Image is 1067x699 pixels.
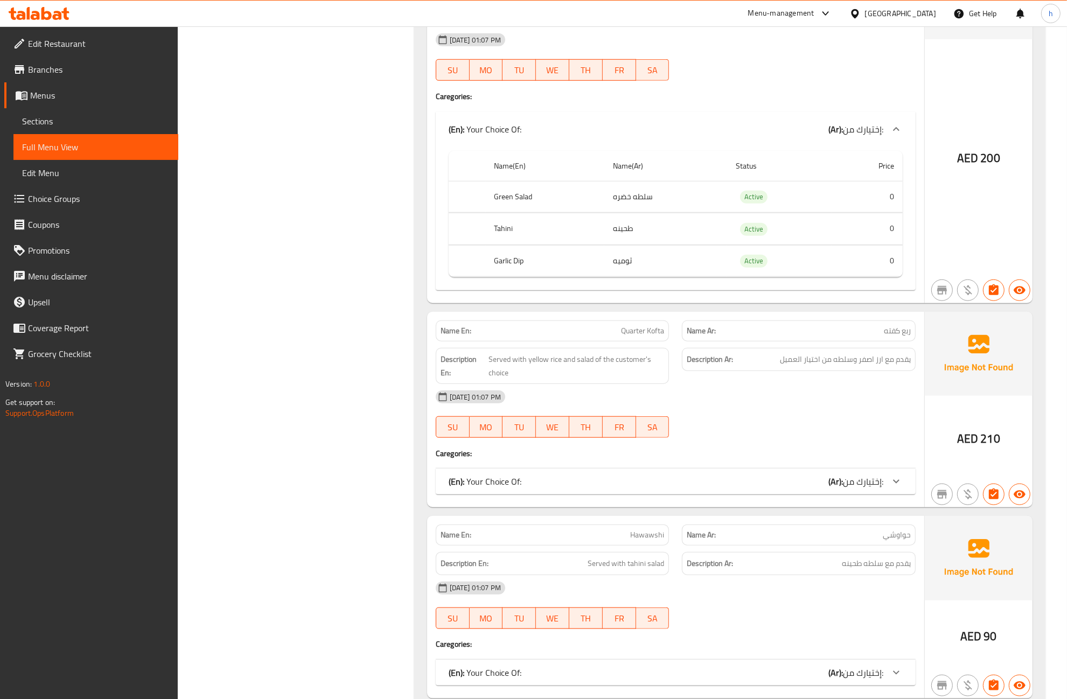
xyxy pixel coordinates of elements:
a: Promotions [4,237,178,263]
strong: Description En: [441,557,489,570]
button: SA [636,416,670,438]
span: [DATE] 01:07 PM [445,583,505,593]
a: Edit Menu [13,160,178,186]
a: Menu disclaimer [4,263,178,289]
a: Grocery Checklist [4,341,178,367]
span: TU [507,62,532,78]
span: Coverage Report [28,321,170,334]
strong: Name En: [441,529,471,541]
button: TU [503,59,536,81]
span: Active [740,255,768,267]
span: WE [540,611,565,626]
th: Name(En) [486,151,605,181]
button: TH [569,416,603,438]
a: Support.OpsPlatform [5,406,74,420]
span: Menus [30,89,170,102]
p: Your Choice Of: [449,475,521,488]
span: [DATE] 01:07 PM [445,35,505,45]
span: FR [607,611,632,626]
button: Has choices [983,279,1005,301]
td: ثوميه [604,245,727,277]
span: SU [441,611,465,626]
span: Get support on: [5,395,55,409]
span: MO [474,611,499,626]
span: h [1049,8,1053,19]
span: Coupons [28,218,170,231]
span: Active [740,191,768,203]
a: Upsell [4,289,178,315]
th: Tahini [486,213,605,245]
span: Edit Restaurant [28,37,170,50]
strong: Description En: [441,353,486,379]
button: MO [470,416,503,438]
td: 0 [832,245,903,277]
strong: Name Ar: [687,529,716,541]
button: Has choices [983,484,1005,505]
span: 90 [984,626,997,647]
img: Ae5nvW7+0k+MAAAAAElFTkSuQmCC [925,312,1033,396]
span: TH [574,62,598,78]
span: Active [740,223,768,235]
span: ربع كفته [884,325,911,337]
span: Version: [5,377,32,391]
a: Coverage Report [4,315,178,341]
span: WE [540,62,565,78]
a: Coupons [4,212,178,237]
td: 0 [832,213,903,245]
button: SU [436,416,470,438]
button: Not branch specific item [931,675,953,696]
span: MO [474,420,499,435]
span: AED [960,626,981,647]
button: TU [503,416,536,438]
button: MO [470,59,503,81]
span: MO [474,62,499,78]
button: SU [436,607,470,629]
span: Menu disclaimer [28,270,170,283]
button: Purchased item [957,484,979,505]
b: (Ar): [828,665,843,681]
p: Your Choice Of: [449,666,521,679]
span: إختيارك من: [843,121,883,137]
a: Edit Restaurant [4,31,178,57]
button: FR [603,416,636,438]
span: TU [507,611,532,626]
button: Has choices [983,675,1005,696]
strong: Description Ar: [687,353,733,366]
div: (En): Your Choice Of:(Ar):إختيارك من: [436,660,916,686]
table: choices table [449,151,903,278]
button: FR [603,59,636,81]
span: حواوشي [883,529,911,541]
span: [DATE] 01:07 PM [445,392,505,402]
button: Available [1009,675,1030,696]
button: FR [603,607,636,629]
a: Full Menu View [13,134,178,160]
button: Not branch specific item [931,484,953,505]
span: AED [957,148,978,169]
span: 200 [980,148,1000,169]
h4: Caregories: [436,639,916,649]
span: WE [540,420,565,435]
span: إختيارك من: [843,473,883,490]
div: Active [740,255,768,268]
b: (Ar): [828,121,843,137]
span: TH [574,420,598,435]
button: Purchased item [957,675,979,696]
a: Menus [4,82,178,108]
strong: Name En: [441,325,471,337]
th: Garlic Dip [486,245,605,277]
span: Choice Groups [28,192,170,205]
button: TU [503,607,536,629]
span: Quarter Kofta [621,325,664,337]
span: يقدم مع سلطه طحينه [842,557,911,570]
td: 0 [832,181,903,213]
th: Green Salad [486,181,605,213]
b: (En): [449,121,464,137]
b: (En): [449,665,464,681]
a: Branches [4,57,178,82]
span: FR [607,62,632,78]
div: [GEOGRAPHIC_DATA] [865,8,936,19]
strong: Name Ar: [687,325,716,337]
td: طحينه [604,213,727,245]
button: MO [470,607,503,629]
span: Promotions [28,244,170,257]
